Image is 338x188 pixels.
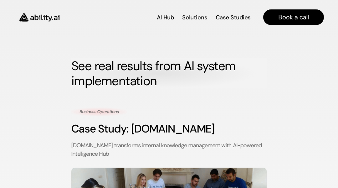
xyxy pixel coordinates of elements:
[216,12,251,23] a: Case Studies
[76,109,122,115] p: Business Operations
[182,14,207,22] p: Solutions
[279,13,309,22] p: Book a call
[264,9,324,25] a: Book a call
[71,58,238,89] strong: See real results from AI system implementation
[157,12,174,23] a: AI Hub
[216,14,251,22] p: Case Studies
[157,14,174,22] p: AI Hub
[68,9,324,25] nav: Main navigation
[182,12,207,23] a: Solutions
[71,121,267,136] h3: Case Study: [DOMAIN_NAME]
[71,141,267,158] p: [DOMAIN_NAME] transforms internal knowledge management with AI-powered Intelligence Hub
